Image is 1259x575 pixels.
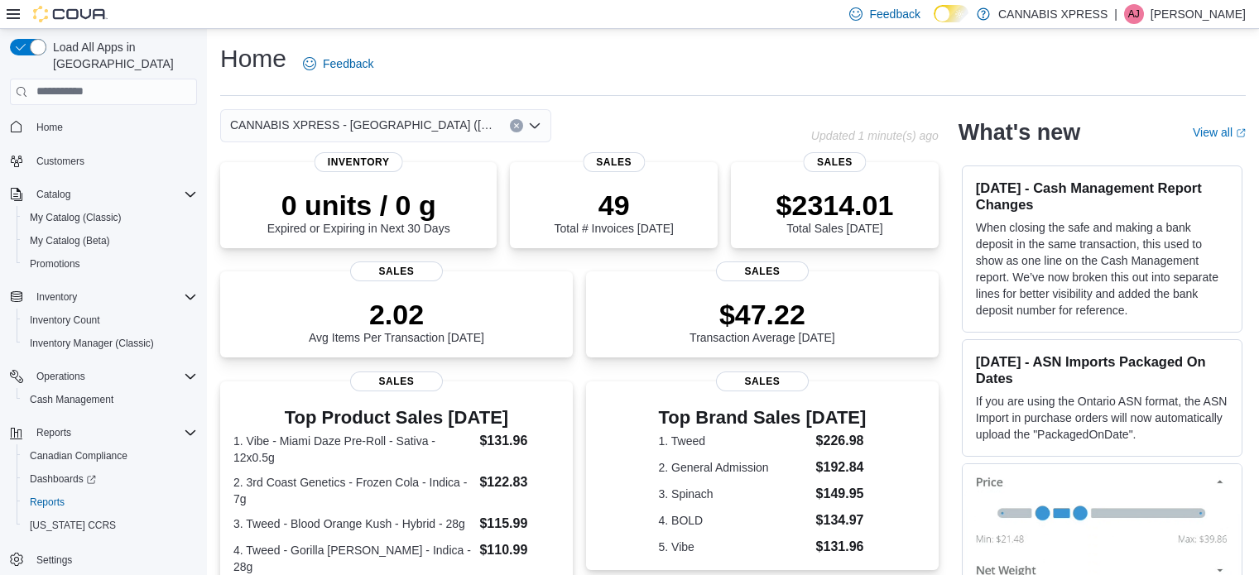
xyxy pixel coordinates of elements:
span: Reports [36,426,71,439]
a: My Catalog (Classic) [23,208,128,228]
span: My Catalog (Classic) [30,211,122,224]
dd: $131.96 [479,431,559,451]
span: Feedback [869,6,920,22]
button: Inventory [3,285,204,309]
span: [US_STATE] CCRS [30,519,116,532]
span: Sales [716,261,809,281]
span: Cash Management [30,393,113,406]
div: Anthony John [1124,4,1144,24]
a: Promotions [23,254,87,274]
button: Operations [30,367,92,386]
span: Promotions [30,257,80,271]
h3: Top Product Sales [DATE] [233,408,560,428]
span: Washington CCRS [23,515,197,535]
p: CANNABIS XPRESS [998,4,1108,24]
span: Reports [30,496,65,509]
span: My Catalog (Beta) [23,231,197,251]
button: Settings [3,547,204,571]
span: Customers [30,151,197,171]
a: Cash Management [23,390,120,410]
p: When closing the safe and making a bank deposit in the same transaction, this used to show as one... [976,219,1228,319]
span: Reports [30,423,197,443]
dt: 2. General Admission [659,459,810,476]
button: Clear input [510,119,523,132]
dt: 3. Spinach [659,486,810,502]
button: Promotions [17,252,204,276]
span: Feedback [323,55,373,72]
a: Customers [30,151,91,171]
p: $47.22 [690,298,835,331]
a: [US_STATE] CCRS [23,515,123,535]
span: My Catalog (Beta) [30,234,110,247]
dd: $131.96 [816,537,867,557]
p: $2314.01 [776,189,894,222]
span: Operations [36,370,85,383]
span: Sales [583,152,645,172]
span: Canadian Compliance [30,449,127,462]
h3: [DATE] - ASN Imports Packaged On Dates [976,353,1228,386]
a: View allExternal link [1193,126,1246,139]
span: Dashboards [23,469,197,489]
button: Home [3,115,204,139]
a: Reports [23,492,71,512]
dt: 2. 3rd Coast Genetics - Frozen Cola - Indica - 7g [233,474,473,507]
button: My Catalog (Classic) [17,206,204,229]
input: Dark Mode [934,5,968,22]
button: [US_STATE] CCRS [17,514,204,537]
p: If you are using the Ontario ASN format, the ASN Import in purchase orders will now automatically... [976,393,1228,443]
span: Sales [804,152,866,172]
button: Reports [3,421,204,444]
div: Total Sales [DATE] [776,189,894,235]
span: Promotions [23,254,197,274]
p: 49 [554,189,673,222]
dt: 3. Tweed - Blood Orange Kush - Hybrid - 28g [233,515,473,532]
p: | [1114,4,1117,24]
button: Inventory Count [17,309,204,332]
span: Sales [350,371,443,391]
dt: 5. Vibe [659,539,810,555]
span: CANNABIS XPRESS - [GEOGRAPHIC_DATA] ([GEOGRAPHIC_DATA]) [230,115,493,135]
dd: $192.84 [816,458,867,477]
span: Catalog [36,188,70,201]
button: Canadian Compliance [17,444,204,467]
img: Cova [33,6,108,22]
p: 0 units / 0 g [267,189,450,222]
span: Reports [23,492,197,512]
h2: What's new [959,119,1080,146]
span: Inventory Count [30,314,100,327]
span: Cash Management [23,390,197,410]
span: AJ [1128,4,1140,24]
span: Dark Mode [934,22,935,23]
a: Settings [30,550,79,570]
div: Total # Invoices [DATE] [554,189,673,235]
button: Inventory [30,287,84,307]
dd: $226.98 [816,431,867,451]
span: Settings [36,553,72,567]
svg: External link [1236,128,1246,138]
span: Inventory Count [23,310,197,330]
span: Dashboards [30,472,96,486]
span: Sales [350,261,443,281]
dt: 1. Vibe - Miami Daze Pre-Roll - Sativa - 12x0.5g [233,433,473,466]
span: Customers [36,155,84,168]
dd: $134.97 [816,510,867,530]
dd: $115.99 [479,514,559,534]
dt: 4. Tweed - Gorilla [PERSON_NAME] - Indica - 28g [233,542,473,575]
dd: $122.83 [479,472,559,492]
button: Cash Management [17,388,204,411]
a: Inventory Manager (Classic) [23,333,161,353]
a: Dashboards [17,467,204,491]
a: Inventory Count [23,310,107,330]
span: Inventory [315,152,403,172]
p: Updated 1 minute(s) ago [811,129,939,142]
a: My Catalog (Beta) [23,231,117,251]
dt: 4. BOLD [659,512,810,529]
div: Avg Items Per Transaction [DATE] [309,298,484,344]
span: Inventory Manager (Classic) [30,337,154,350]
h3: [DATE] - Cash Management Report Changes [976,180,1228,213]
h3: Top Brand Sales [DATE] [659,408,867,428]
p: [PERSON_NAME] [1151,4,1246,24]
span: Canadian Compliance [23,446,197,466]
button: Operations [3,365,204,388]
button: Catalog [3,183,204,206]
